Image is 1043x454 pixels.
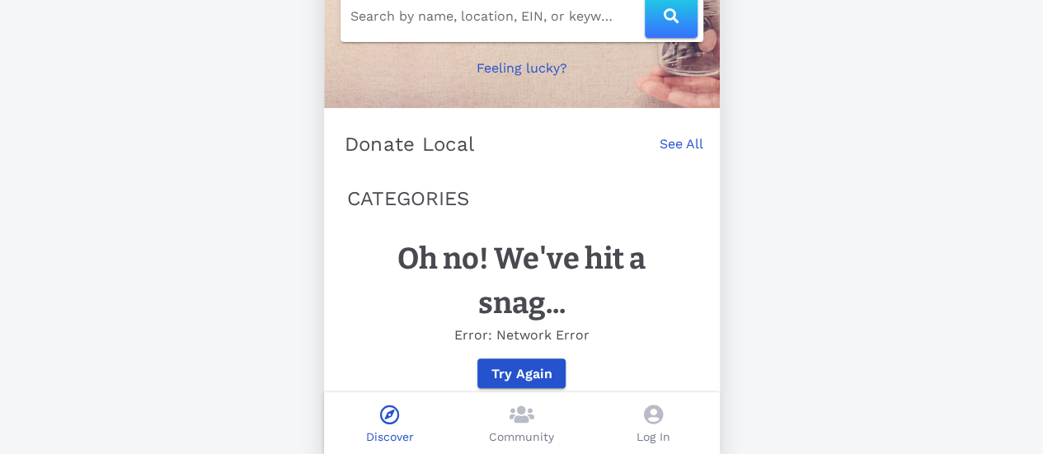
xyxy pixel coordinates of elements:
p: Feeling lucky? [477,59,567,78]
p: Discover [366,428,414,446]
h1: Oh no! We've hit a snag... [357,236,687,325]
span: Try Again [491,366,552,381]
p: Error: Network Error [357,325,687,345]
p: Donate Local [345,131,475,157]
p: CATEGORIES [347,184,697,213]
p: Log In [637,428,670,446]
button: Try Again [477,358,566,388]
p: Community [489,428,554,446]
a: See All [660,134,703,171]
